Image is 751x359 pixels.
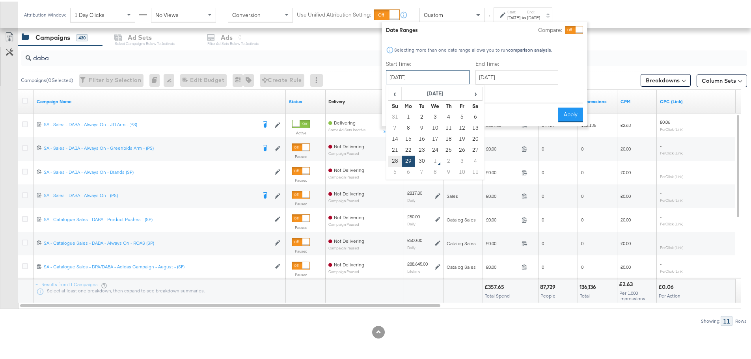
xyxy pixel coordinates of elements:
[44,120,257,128] a: SA - Sales - DABA - Always On - JD Arm - (PS)
[334,142,364,148] span: Not Delivering
[388,154,402,165] td: 28
[407,220,416,225] sub: Daily
[292,200,310,205] label: Paused
[580,282,598,289] div: 136,136
[660,212,662,218] span: -
[328,173,364,178] sub: Campaign Paused
[415,154,429,165] td: 30
[542,262,544,268] span: 0
[485,282,507,289] div: £357.65
[542,239,544,245] span: 0
[424,10,443,17] span: Custom
[621,192,631,197] span: £0.00
[407,244,416,248] sub: Daily
[44,238,270,245] a: SA - Catalogue Sales - DABA - Always On - ROAS (SP)
[415,132,429,143] td: 16
[388,121,402,132] td: 7
[580,291,590,297] span: Total
[527,8,540,13] label: End:
[455,143,469,154] td: 26
[407,259,428,266] div: £88,645.00
[520,13,527,19] strong: to
[388,99,402,110] th: Su
[455,165,469,176] td: 10
[621,168,631,174] span: £0.00
[328,221,364,225] sub: Campaign Paused
[581,97,614,103] a: The number of times your ad was served. On mobile apps an ad is counted as served the first time ...
[455,132,469,143] td: 19
[292,176,310,181] label: Paused
[292,129,310,134] label: Active
[442,132,455,143] td: 18
[44,191,257,199] a: SA - Sales - DABA - Always On - (PS)
[470,86,482,98] span: ›
[429,132,442,143] td: 17
[581,215,583,221] span: 0
[415,110,429,121] td: 2
[485,291,510,297] span: Total Spend
[44,167,270,174] a: SA - Sales - DABA - Always On - Brands (SP)
[24,11,66,16] div: Attribution Window:
[232,10,261,17] span: Conversion
[402,110,415,121] td: 1
[697,73,747,86] button: Column Sets
[660,97,732,103] a: The average cost for each link click you've received from your ad.
[394,46,552,51] div: Selecting more than one date range allows you to run .
[334,213,364,219] span: Not Delivering
[658,282,676,289] div: £0.06
[486,168,518,174] span: £0.00
[429,110,442,121] td: 3
[415,121,429,132] td: 9
[44,215,270,221] a: SA - Catalogue Sales - DABA - Product Pushes - (SP)
[660,220,684,225] sub: Per Click (Link)
[660,267,684,272] sub: Per Click (Link)
[44,262,270,268] div: SA - Catalogue Sales - DPA/DABA - Adidas Campaign - August - (SF)
[641,73,691,85] button: Breakdowns
[660,188,662,194] span: -
[328,197,364,201] sub: Campaign Paused
[429,121,442,132] td: 10
[407,236,422,242] div: £500.00
[292,223,310,229] label: Paused
[44,143,257,150] div: SA - Sales - DABA - Always On - Greenbids Arm - (PS)
[621,144,631,150] span: £0.00
[402,143,415,154] td: 22
[558,106,583,120] button: Apply
[386,59,470,66] label: Start Time:
[75,10,104,17] span: 1 Day Clicks
[486,192,518,197] span: £0.00
[540,282,558,289] div: 87,729
[701,317,721,322] div: Showing:
[581,239,583,245] span: 0
[402,99,415,110] th: Mo
[442,99,455,110] th: Th
[486,239,518,245] span: £0.00
[44,191,257,197] div: SA - Sales - DABA - Always On - (PS)
[455,154,469,165] td: 3
[469,99,482,110] th: Sa
[334,236,364,242] span: Not Delivering
[455,110,469,121] td: 5
[660,244,684,248] sub: Per Click (Link)
[407,267,420,272] sub: Lifetime
[297,9,371,17] label: Use Unified Attribution Setting:
[455,121,469,132] td: 12
[44,143,257,151] a: SA - Sales - DABA - Always On - Greenbids Arm - (PS)
[442,121,455,132] td: 11
[328,244,364,249] sub: Campaign Paused
[44,262,270,269] a: SA - Catalogue Sales - DPA/DABA - Adidas Campaign - August - (SF)
[660,236,662,242] span: -
[660,259,662,265] span: -
[508,45,551,51] strong: comparison analysis
[442,110,455,121] td: 4
[660,125,684,130] sub: Per Click (Link)
[527,13,540,19] div: [DATE]
[581,192,583,197] span: 0
[388,132,402,143] td: 14
[402,86,469,99] th: [DATE]
[407,188,422,195] div: £817.80
[389,86,401,98] span: ‹
[660,149,684,154] sub: Per Click (Link)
